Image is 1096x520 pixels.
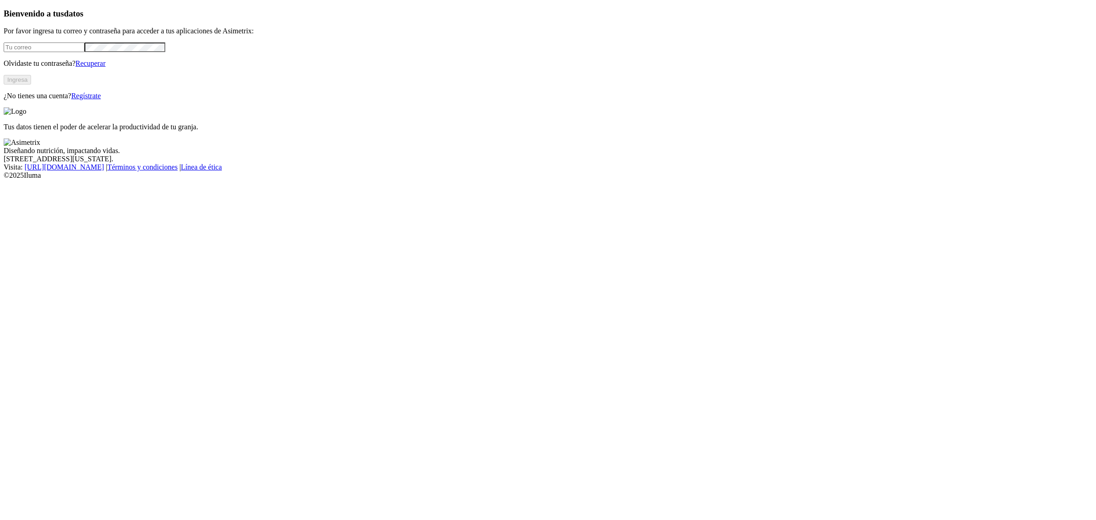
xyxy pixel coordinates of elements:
[4,123,1092,131] p: Tus datos tienen el poder de acelerar la productividad de tu granja.
[4,75,31,85] button: Ingresa
[4,27,1092,35] p: Por favor ingresa tu correo y contraseña para acceder a tus aplicaciones de Asimetrix:
[4,163,1092,171] div: Visita : | |
[4,9,1092,19] h3: Bienvenido a tus
[4,42,84,52] input: Tu correo
[75,59,105,67] a: Recuperar
[64,9,84,18] span: datos
[25,163,104,171] a: [URL][DOMAIN_NAME]
[4,171,1092,180] div: © 2025 Iluma
[181,163,222,171] a: Línea de ética
[4,138,40,147] img: Asimetrix
[4,107,26,116] img: Logo
[107,163,178,171] a: Términos y condiciones
[71,92,101,100] a: Regístrate
[4,59,1092,68] p: Olvidaste tu contraseña?
[4,92,1092,100] p: ¿No tienes una cuenta?
[4,147,1092,155] div: Diseñando nutrición, impactando vidas.
[4,155,1092,163] div: [STREET_ADDRESS][US_STATE].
